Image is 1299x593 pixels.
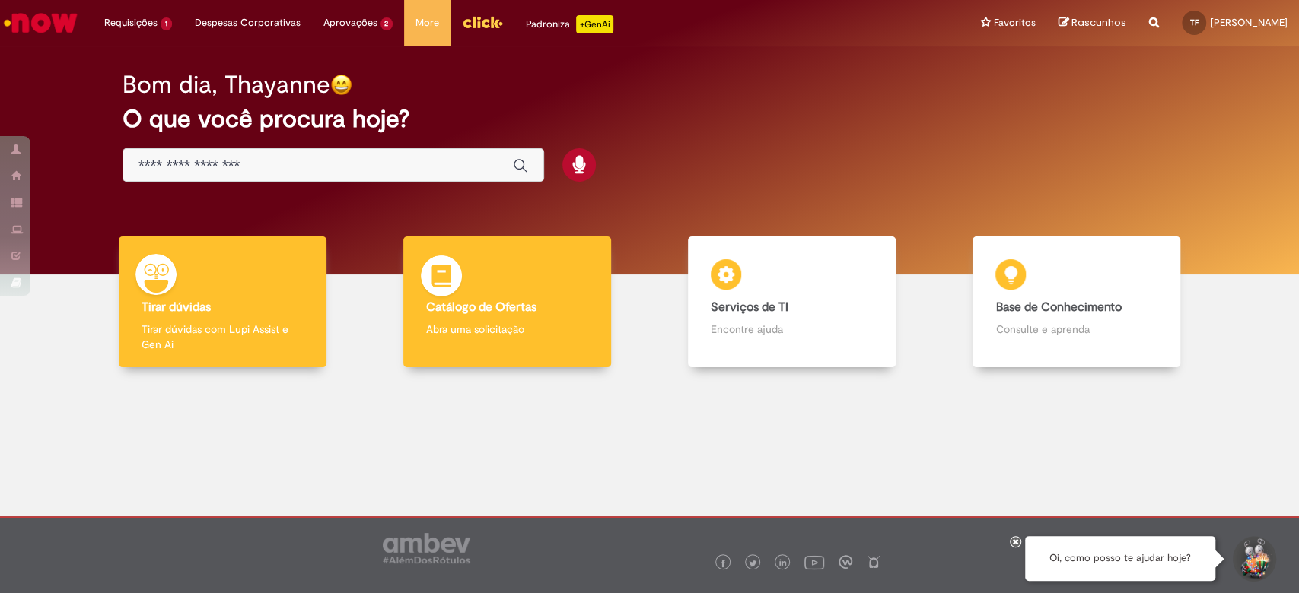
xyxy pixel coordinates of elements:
[123,106,1176,132] h2: O que você procura hoje?
[415,15,439,30] span: More
[934,236,1219,368] a: Base de Conhecimento Consulte e aprenda
[462,11,503,33] img: click_logo_yellow_360x200.png
[380,17,393,30] span: 2
[104,15,158,30] span: Requisições
[195,15,301,30] span: Despesas Corporativas
[650,236,934,368] a: Serviços de TI Encontre ajuda
[719,560,727,567] img: logo_footer_facebook.png
[994,15,1036,30] span: Favoritos
[2,8,80,38] img: ServiceNow
[1231,536,1276,582] button: Iniciar Conversa de Suporte
[142,322,304,352] p: Tirar dúvidas com Lupi Assist e Gen Ai
[804,552,824,572] img: logo_footer_youtube.png
[526,15,613,33] div: Padroniza
[711,322,873,337] p: Encontre ajuda
[867,555,880,569] img: logo_footer_naosei.png
[576,15,613,33] p: +GenAi
[365,236,649,368] a: Catálogo de Ofertas Abra uma solicitação
[749,560,756,567] img: logo_footer_twitter.png
[995,322,1157,337] p: Consulte e aprenda
[1071,15,1126,30] span: Rascunhos
[142,300,211,315] b: Tirar dúvidas
[1025,536,1215,581] div: Oi, como posso te ajudar hoje?
[123,71,330,98] h2: Bom dia, Thayanne
[330,74,352,96] img: happy-face.png
[426,322,588,337] p: Abra uma solicitação
[779,559,787,568] img: logo_footer_linkedin.png
[323,15,377,30] span: Aprovações
[383,533,470,563] img: logo_footer_ambev_rotulo_gray.png
[80,236,365,368] a: Tirar dúvidas Tirar dúvidas com Lupi Assist e Gen Ai
[995,300,1121,315] b: Base de Conhecimento
[839,555,852,569] img: logo_footer_workplace.png
[426,300,536,315] b: Catálogo de Ofertas
[1211,16,1288,29] span: [PERSON_NAME]
[711,300,788,315] b: Serviços de TI
[1059,16,1126,30] a: Rascunhos
[161,17,172,30] span: 1
[1190,17,1199,27] span: TF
